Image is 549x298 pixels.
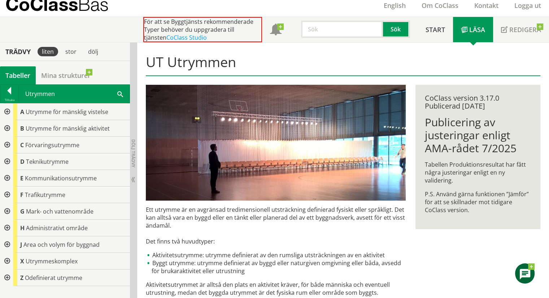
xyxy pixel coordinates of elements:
[20,241,22,249] span: J
[61,47,81,56] div: stor
[20,174,23,182] span: E
[20,207,25,215] span: G
[117,90,123,97] span: Sök i tabellen
[19,85,130,103] div: Utrymmen
[425,161,531,184] p: Tabellen Produktionsresultat har fått några justeringar enligt en ny validering.
[509,25,541,34] span: Redigera
[26,158,69,166] span: Teknikutrymme
[146,85,406,201] img: utrymme.jpg
[25,274,82,282] span: Odefinierat utrymme
[418,17,453,42] a: Start
[425,190,531,214] p: P.S. Använd gärna funktionen ”Jämför” för att se skillnader mot tidigare CoClass version.
[383,21,410,38] button: Sök
[426,25,445,34] span: Start
[506,1,549,10] a: Logga ut
[20,224,25,232] span: H
[466,1,506,10] a: Kontakt
[20,124,24,132] span: B
[1,48,35,56] div: Trädvy
[36,66,96,84] a: Mina strukturer
[146,259,406,275] li: Byggt utrymme: utrymme definierat av byggd eller naturgiven omgivning eller båda, avsedd för bruk...
[20,108,24,116] span: A
[20,158,25,166] span: D
[301,21,383,38] input: Sök
[453,17,493,42] a: Läsa
[130,139,136,167] span: Dölj trädvy
[20,191,23,199] span: F
[425,94,531,110] div: CoClass version 3.17.0 Publicerad [DATE]
[25,191,65,199] span: Trafikutrymme
[469,25,485,34] span: Läsa
[146,251,406,259] li: Aktivitetsutrymme: utrymme definierat av den rumsliga utsträckningen av en aktivitet
[38,47,58,56] div: liten
[26,257,78,265] span: Utrymmeskomplex
[20,257,24,265] span: X
[26,108,108,116] span: Utrymme för mänsklig vistelse
[414,1,466,10] a: Om CoClass
[425,116,531,155] h1: Publicering av justeringar enligt AMA-rådet 7/2025
[25,141,79,149] span: Förvaringsutrymme
[84,47,103,56] div: dölj
[376,1,414,10] a: English
[20,141,24,149] span: C
[26,224,88,232] span: Administrativt område
[23,241,100,249] span: Area och volym för byggnad
[143,17,262,42] div: För att se Byggtjänsts rekommenderade Typer behöver du uppgradera till tjänsten
[25,174,97,182] span: Kommunikationsutrymme
[26,207,93,215] span: Mark- och vattenområde
[166,34,207,41] a: CoClass Studio
[20,274,23,282] span: Z
[493,17,549,42] a: Redigera
[146,54,541,76] h1: UT Utrymmen
[0,97,18,103] div: Tillbaka
[26,124,110,132] span: Utrymme för mänsklig aktivitet
[270,25,282,36] span: Notifikationer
